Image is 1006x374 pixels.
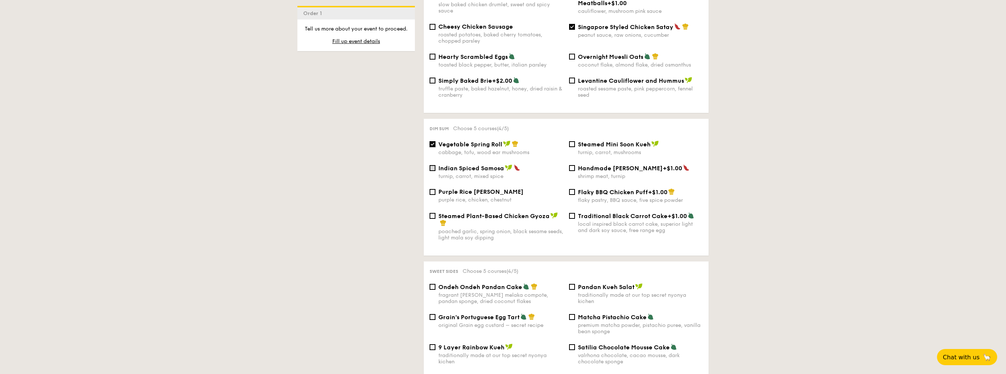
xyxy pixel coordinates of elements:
[937,349,997,365] button: Chat with us🦙
[497,125,509,132] span: (4/5)
[438,53,508,60] span: Hearty Scrambled Eggs
[506,268,518,274] span: (4/5)
[430,284,435,290] input: Ondeh Ondeh Pandan Cakefragrant [PERSON_NAME] melaka compote, pandan sponge, dried coconut flakes
[674,23,681,30] img: icon-spicy.37a8142b.svg
[303,10,325,17] span: Order 1
[569,344,575,350] input: Satilia Chocolate Mousse Cakevalrhona chocolate, cacao mousse, dark chocolate sponge
[430,54,435,60] input: Hearty Scrambled Eggstoasted black pepper, butter, italian parsley
[578,314,647,321] span: Matcha Pistachio Cake
[644,53,651,60] img: icon-vegetarian.fe4039eb.svg
[438,344,504,351] span: 9 Layer Rainbow Kueh
[438,77,492,84] span: Simply Baked Brie
[438,188,524,195] span: Purple Rice [PERSON_NAME]
[503,140,510,147] img: icon-vegan.f8ff3823.svg
[578,284,634,291] span: Pandan Kueh Salat
[514,164,520,171] img: icon-spicy.37a8142b.svg
[578,24,673,31] span: Singapore Styled Chicken Satay
[463,268,518,274] span: Choose 5 courses
[438,322,563,328] div: original Grain egg custard – secret recipe
[430,314,435,320] input: Grain's Portuguese Egg Tartoriginal Grain egg custard – secret recipe
[667,213,687,220] span: +$1.00
[523,283,529,290] img: icon-vegetarian.fe4039eb.svg
[569,189,575,195] input: Flaky BBQ Chicken Puff+$1.00flaky pastry, BBQ sauce, five spice powder
[569,24,575,30] input: Singapore Styled Chicken Sataypeanut sauce, raw onions, cucumber
[438,62,563,68] div: toasted black pepper, butter, italian parsley
[663,165,682,172] span: +$1.00
[430,126,449,131] span: Dim sum
[505,164,512,171] img: icon-vegan.f8ff3823.svg
[509,53,515,60] img: icon-vegetarian.fe4039eb.svg
[430,344,435,350] input: 9 Layer Rainbow Kuehtraditionally made at our top secret nyonya kichen
[528,313,535,320] img: icon-chef-hat.a58ddaea.svg
[438,165,504,172] span: Indian Spiced Samosa
[430,78,435,83] input: Simply Baked Brie+$2.00truffle paste, baked hazelnut, honey, dried raisin & cranberry
[569,78,575,83] input: Levantine Cauliflower and Hummusroasted sesame paste, pink peppercorn, fennel seed
[943,354,980,361] span: Chat with us
[430,141,435,147] input: Vegetable Spring Rollcabbage, tofu, wood ear mushrooms
[438,32,563,44] div: roasted potatoes, baked cherry tomatoes, chopped parsley
[438,352,563,365] div: traditionally made at our top secret nyonya kichen
[682,23,689,30] img: icon-chef-hat.a58ddaea.svg
[438,149,563,156] div: cabbage, tofu, wood ear mushrooms
[531,283,538,290] img: icon-chef-hat.a58ddaea.svg
[492,77,512,84] span: +$2.00
[578,53,643,60] span: Overnight Muesli Oats
[647,313,654,320] img: icon-vegetarian.fe4039eb.svg
[578,352,703,365] div: valrhona chocolate, cacao mousse, dark chocolate sponge
[578,189,648,196] span: Flaky BBQ Chicken Puff
[652,53,659,60] img: icon-chef-hat.a58ddaea.svg
[578,62,703,68] div: coconut flake, almond flake, dried osmanthus
[520,313,527,320] img: icon-vegetarian.fe4039eb.svg
[648,189,667,196] span: +$1.00
[440,220,446,226] img: icon-chef-hat.a58ddaea.svg
[569,314,575,320] input: Matcha Pistachio Cakepremium matcha powder, pistachio puree, vanilla bean sponge
[438,213,550,220] span: Steamed Plant-Based Chicken Gyoza
[332,38,380,44] span: Fill up event details
[651,140,659,147] img: icon-vegan.f8ff3823.svg
[578,344,670,351] span: Satilia Chocolate Mousse Cake
[438,228,563,241] div: poached garlic, spring onion, black sesame seeds, light mala soy dipping
[578,165,663,172] span: Handmade [PERSON_NAME]
[578,77,684,84] span: Levantine Cauliflower and Hummus
[569,54,575,60] input: Overnight Muesli Oatscoconut flake, almond flake, dried osmanthus
[578,213,667,220] span: Traditional Black Carrot Cake
[430,24,435,30] input: Cheesy Chicken Sausageroasted potatoes, baked cherry tomatoes, chopped parsley
[578,8,703,14] div: cauliflower, mushroom pink sauce
[438,197,563,203] div: purple rice, chicken, chestnut
[578,141,651,148] span: Steamed Mini Soon Kueh
[685,77,692,83] img: icon-vegan.f8ff3823.svg
[438,314,520,321] span: Grain's Portuguese Egg Tart
[578,197,703,203] div: flaky pastry, BBQ sauce, five spice powder
[688,212,694,219] img: icon-vegetarian.fe4039eb.svg
[683,164,690,171] img: icon-spicy.37a8142b.svg
[578,32,703,38] div: peanut sauce, raw onions, cucumber
[438,173,563,179] div: turnip, carrot, mixed spice
[453,125,509,132] span: Choose 5 courses
[438,141,502,148] span: Vegetable Spring Roll
[578,221,703,234] div: local inspired black carrot cake, superior light and dark soy sauce, free range egg
[578,149,703,156] div: turnip, carrot, mushrooms
[430,213,435,219] input: Steamed Plant-Based Chicken Gyozapoached garlic, spring onion, black sesame seeds, light mala soy...
[578,86,703,98] div: roasted sesame paste, pink peppercorn, fennel seed
[569,165,575,171] input: Handmade [PERSON_NAME]+$1.00shrimp meat, turnip
[578,322,703,335] div: premium matcha powder, pistachio puree, vanilla bean sponge
[438,86,563,98] div: truffle paste, baked hazelnut, honey, dried raisin & cranberry
[505,343,513,350] img: icon-vegan.f8ff3823.svg
[569,141,575,147] input: Steamed Mini Soon Kuehturnip, carrot, mushrooms
[670,343,677,350] img: icon-vegetarian.fe4039eb.svg
[512,140,518,147] img: icon-chef-hat.a58ddaea.svg
[438,292,563,304] div: fragrant [PERSON_NAME] melaka compote, pandan sponge, dried coconut flakes
[438,1,563,14] div: slow baked chicken drumlet, sweet and spicy sauce
[430,189,435,195] input: Purple Rice [PERSON_NAME]purple rice, chicken, chestnut
[430,269,458,274] span: Sweet sides
[635,283,643,290] img: icon-vegan.f8ff3823.svg
[430,165,435,171] input: Indian Spiced Samosaturnip, carrot, mixed spice
[550,212,558,219] img: icon-vegan.f8ff3823.svg
[569,284,575,290] input: Pandan Kueh Salattraditionally made at our top secret nyonya kichen
[513,77,520,83] img: icon-vegetarian.fe4039eb.svg
[438,23,513,30] span: Cheesy Chicken Sausage
[303,25,409,33] p: Tell us more about your event to proceed.
[578,292,703,304] div: traditionally made at our top secret nyonya kichen
[438,284,522,291] span: Ondeh Ondeh Pandan Cake
[983,353,991,361] span: 🦙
